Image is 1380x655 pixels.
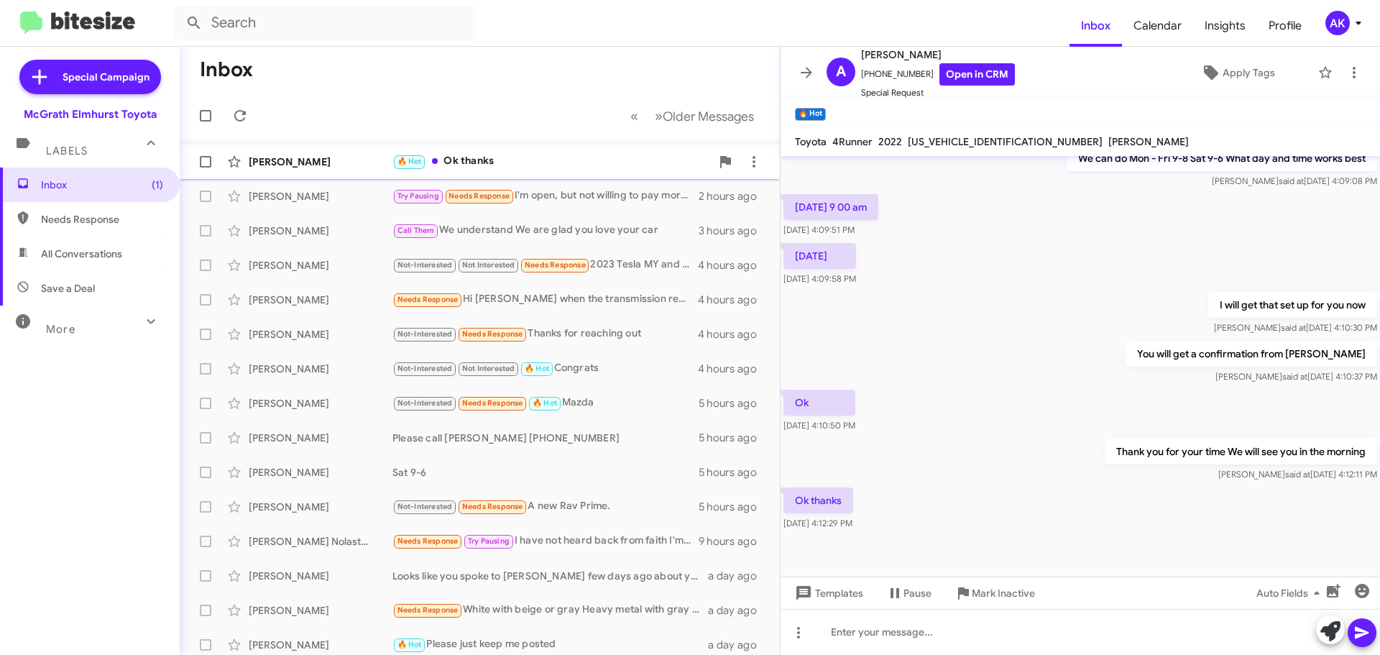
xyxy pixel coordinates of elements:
[630,107,638,125] span: «
[533,398,557,408] span: 🔥 Hot
[392,569,708,583] div: Looks like you spoke to [PERSON_NAME] few days ago about you and your husband coming by
[699,224,768,238] div: 3 hours ago
[832,135,873,148] span: 4Runner
[699,396,768,411] div: 5 hours ago
[792,580,863,606] span: Templates
[861,86,1015,100] span: Special Request
[1285,469,1310,480] span: said at
[861,63,1015,86] span: [PHONE_NUMBER]
[397,329,453,339] span: Not-Interested
[525,260,586,270] span: Needs Response
[41,178,163,192] span: Inbox
[249,603,392,618] div: [PERSON_NAME]
[1245,580,1337,606] button: Auto Fields
[699,465,768,480] div: 5 hours ago
[249,500,392,514] div: [PERSON_NAME]
[1122,5,1193,47] span: Calendar
[249,638,392,652] div: [PERSON_NAME]
[663,109,754,124] span: Older Messages
[1067,145,1377,171] p: We can do Mon - Fri 9-8 Sat 9-6 What day and time works best
[1215,371,1377,382] span: [PERSON_NAME] [DATE] 4:10:37 PM
[1212,175,1377,186] span: [PERSON_NAME] [DATE] 4:09:08 PM
[249,293,392,307] div: [PERSON_NAME]
[1218,469,1377,480] span: [PERSON_NAME] [DATE] 4:12:11 PM
[41,281,95,296] span: Save a Deal
[1281,322,1306,333] span: said at
[781,580,875,606] button: Templates
[392,602,708,618] div: White with beige or gray Heavy metal with gray interior
[63,70,149,84] span: Special Campaign
[397,640,422,649] span: 🔥 Hot
[200,58,253,81] h1: Inbox
[41,212,163,226] span: Needs Response
[1257,5,1313,47] span: Profile
[397,226,435,235] span: Call Them
[249,258,392,272] div: [PERSON_NAME]
[699,500,768,514] div: 5 hours ago
[392,395,699,411] div: Mazda
[708,603,768,618] div: a day ago
[783,420,855,431] span: [DATE] 4:10:50 PM
[24,107,157,122] div: McGrath Elmhurst Toyota
[699,534,768,549] div: 9 hours ago
[1279,175,1304,186] span: said at
[249,362,392,376] div: [PERSON_NAME]
[1313,11,1364,35] button: AK
[397,605,459,615] span: Needs Response
[622,101,647,131] button: Previous
[783,243,856,269] p: [DATE]
[249,569,392,583] div: [PERSON_NAME]
[708,569,768,583] div: a day ago
[1325,11,1350,35] div: AK
[392,636,708,653] div: Please just keep me posted
[392,291,698,308] div: Hi [PERSON_NAME] when the transmission required replacing with 113,000 miles no stock and no supp...
[1105,439,1377,464] p: Thank you for your time We will see you in the morning
[462,260,515,270] span: Not Interested
[972,580,1035,606] span: Mark Inactive
[392,222,699,239] div: We understand We are glad you love your car
[249,396,392,411] div: [PERSON_NAME]
[462,364,515,373] span: Not Interested
[783,273,856,284] span: [DATE] 4:09:58 PM
[249,224,392,238] div: [PERSON_NAME]
[795,135,827,148] span: Toyota
[836,60,846,83] span: A
[795,108,826,121] small: 🔥 Hot
[1208,292,1377,318] p: I will get that set up for you now
[1256,580,1325,606] span: Auto Fields
[397,502,453,511] span: Not-Interested
[392,257,698,273] div: 2023 Tesla MY and 2024 Sportage PHEV.
[392,533,699,549] div: I have not heard back from faith I'm willing to make a deal to get this vehicle I am very very in...
[783,518,852,528] span: [DATE] 4:12:29 PM
[1126,341,1377,367] p: You will get a confirmation from [PERSON_NAME]
[875,580,943,606] button: Pause
[392,498,699,515] div: A new Rav Prime.
[699,431,768,445] div: 5 hours ago
[783,194,878,220] p: [DATE] 9 00 am
[699,189,768,203] div: 2 hours ago
[462,398,523,408] span: Needs Response
[249,534,392,549] div: [PERSON_NAME] Nolastname122950582
[525,364,549,373] span: 🔥 Hot
[622,101,763,131] nav: Page navigation example
[41,247,122,261] span: All Conversations
[397,260,453,270] span: Not-Interested
[392,431,699,445] div: Please call [PERSON_NAME] [PHONE_NUMBER]
[152,178,163,192] span: (1)
[1108,135,1189,148] span: [PERSON_NAME]
[943,580,1046,606] button: Mark Inactive
[1164,60,1311,86] button: Apply Tags
[908,135,1103,148] span: [US_VEHICLE_IDENTIFICATION_NUMBER]
[397,157,422,166] span: 🔥 Hot
[698,362,768,376] div: 4 hours ago
[646,101,763,131] button: Next
[249,431,392,445] div: [PERSON_NAME]
[1214,322,1377,333] span: [PERSON_NAME] [DATE] 4:10:30 PM
[698,258,768,272] div: 4 hours ago
[462,502,523,511] span: Needs Response
[397,364,453,373] span: Not-Interested
[708,638,768,652] div: a day ago
[1069,5,1122,47] span: Inbox
[397,536,459,546] span: Needs Response
[698,327,768,342] div: 4 hours ago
